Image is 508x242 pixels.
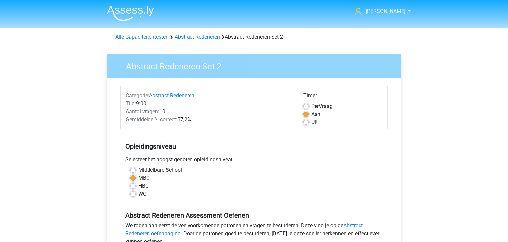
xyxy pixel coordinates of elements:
[303,92,382,102] div: Timer
[138,182,149,190] label: HBO
[311,110,320,118] label: Aan
[115,34,169,40] a: Alle Capaciteitentesten
[126,100,136,107] span: Tijd:
[149,92,194,99] a: Abstract Redeneren
[126,108,159,115] span: Aantal vragen:
[121,100,298,108] div: 9:00
[121,108,298,116] div: 10
[352,7,406,15] a: [PERSON_NAME]
[311,102,333,110] label: Vraag
[311,118,317,126] label: Uit
[126,92,149,99] span: Categorie:
[311,103,319,109] span: Per
[138,174,150,182] label: MBO
[120,156,388,166] div: Selecteer het hoogst genoten opleidingsniveau.
[138,166,182,174] label: Middelbare School
[121,116,298,123] div: 57,2%
[107,5,154,21] img: Assessly
[125,211,383,219] h5: Abstract Redeneren Assessment Oefenen
[175,34,220,40] a: Abstract Redeneren
[125,140,383,153] h5: Opleidingsniveau
[126,116,177,122] span: Gemiddelde % correct:
[118,59,396,72] h3: Abstract Redeneren Set 2
[366,8,405,14] span: [PERSON_NAME]
[138,190,147,198] label: WO
[113,33,395,41] div: Abstract Redeneren Set 2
